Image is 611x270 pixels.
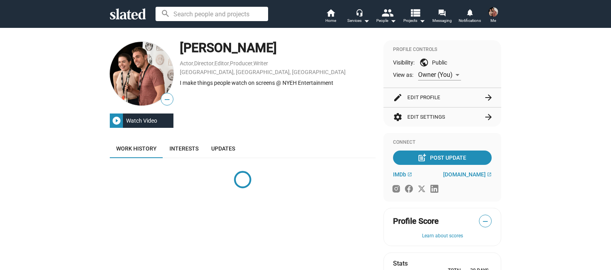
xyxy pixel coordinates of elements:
[388,16,398,25] mat-icon: arrow_drop_down
[484,6,503,26] button: Josh FolanMe
[180,60,193,67] a: Actor
[409,7,421,18] mat-icon: view_list
[393,233,492,239] button: Learn about scores
[205,139,241,158] a: Updates
[325,16,336,25] span: Home
[484,93,493,102] mat-icon: arrow_forward
[443,171,492,178] a: [DOMAIN_NAME]
[344,8,372,25] button: Services
[456,8,484,25] a: Notifications
[169,145,198,152] span: Interests
[393,47,492,53] div: Profile Controls
[180,39,376,57] div: [PERSON_NAME]
[362,16,371,25] mat-icon: arrow_drop_down
[163,139,205,158] a: Interests
[417,153,427,162] mat-icon: post_add
[393,108,492,127] button: Edit Settings
[393,151,492,165] button: Post Update
[317,8,344,25] a: Home
[419,151,466,165] div: Post Update
[161,94,173,105] span: —
[479,216,491,227] span: —
[393,171,412,178] a: IMDb
[400,8,428,25] button: Projects
[180,79,376,87] div: I make things people watch on screens @ NYEH Entertainment
[253,60,268,67] a: Writer
[116,145,157,152] span: Work history
[407,172,412,177] mat-icon: open_in_new
[180,69,346,75] a: [GEOGRAPHIC_DATA], [GEOGRAPHIC_DATA], [GEOGRAPHIC_DATA]
[194,60,214,67] a: Director
[393,139,492,146] div: Connect
[459,16,481,25] span: Notifications
[484,112,493,122] mat-icon: arrow_forward
[393,259,408,268] mat-card-title: Stats
[376,16,396,25] div: People
[487,172,492,177] mat-icon: open_in_new
[110,139,163,158] a: Work history
[229,62,230,66] span: ,
[326,8,335,18] mat-icon: home
[393,58,492,67] div: Visibility: Public
[356,9,363,16] mat-icon: headset_mic
[156,7,268,21] input: Search people and projects
[393,88,492,107] button: Edit Profile
[419,58,429,67] mat-icon: public
[418,71,453,78] span: Owner (You)
[490,16,496,25] span: Me
[393,171,406,178] span: IMDb
[230,60,253,67] a: Producer
[112,116,121,125] mat-icon: play_circle_filled
[347,16,370,25] div: Services
[417,16,427,25] mat-icon: arrow_drop_down
[466,8,473,16] mat-icon: notifications
[110,42,173,106] img: Josh Folan
[443,171,486,178] span: [DOMAIN_NAME]
[438,9,446,16] mat-icon: forum
[393,216,439,227] span: Profile Score
[372,8,400,25] button: People
[393,93,403,102] mat-icon: edit
[123,113,160,128] div: Watch Video
[381,7,393,18] mat-icon: people
[110,113,173,128] button: Watch Video
[393,112,403,122] mat-icon: settings
[488,7,498,17] img: Josh Folan
[432,16,452,25] span: Messaging
[403,16,425,25] span: Projects
[393,71,413,79] span: View as:
[211,145,235,152] span: Updates
[428,8,456,25] a: Messaging
[193,62,194,66] span: ,
[214,60,229,67] a: Editor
